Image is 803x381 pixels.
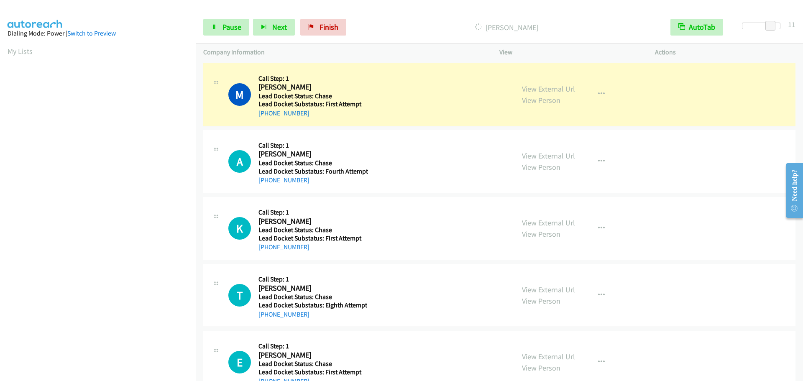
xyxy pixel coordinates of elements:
[258,275,367,284] h5: Call Step: 1
[522,162,560,172] a: View Person
[203,19,249,36] a: Pause
[222,22,241,32] span: Pause
[258,368,366,376] h5: Lead Docket Substatus: First Attempt
[258,208,366,217] h5: Call Step: 1
[258,159,368,167] h5: Lead Docket Status: Chase
[203,47,484,57] p: Company Information
[258,74,366,83] h5: Call Step: 1
[228,83,251,106] h1: M
[258,217,366,226] h2: [PERSON_NAME]
[258,360,366,368] h5: Lead Docket Status: Chase
[258,167,368,176] h5: Lead Docket Substatus: Fourth Attempt
[67,29,116,37] a: Switch to Preview
[228,351,251,373] h1: E
[522,84,575,94] a: View External Url
[228,217,251,240] div: The call is yet to be attempted
[258,342,366,350] h5: Call Step: 1
[258,243,309,251] a: [PHONE_NUMBER]
[358,22,655,33] p: [PERSON_NAME]
[258,226,366,234] h5: Lead Docket Status: Chase
[258,284,366,293] h2: [PERSON_NAME]
[228,150,251,173] h1: A
[258,141,368,150] h5: Call Step: 1
[499,47,640,57] p: View
[258,234,366,243] h5: Lead Docket Substatus: First Attempt
[522,229,560,239] a: View Person
[522,363,560,373] a: View Person
[655,47,795,57] p: Actions
[258,109,309,117] a: [PHONE_NUMBER]
[258,350,366,360] h2: [PERSON_NAME]
[258,149,366,159] h2: [PERSON_NAME]
[258,92,366,100] h5: Lead Docket Status: Chase
[788,19,795,30] div: 11
[272,22,287,32] span: Next
[228,284,251,307] h1: T
[522,285,575,294] a: View External Url
[258,310,309,318] a: [PHONE_NUMBER]
[258,176,309,184] a: [PHONE_NUMBER]
[522,352,575,361] a: View External Url
[779,157,803,224] iframe: Resource Center
[258,82,366,92] h2: [PERSON_NAME]
[522,296,560,306] a: View Person
[300,19,346,36] a: Finish
[8,46,33,56] a: My Lists
[8,28,188,38] div: Dialing Mode: Power |
[228,217,251,240] h1: K
[258,301,367,309] h5: Lead Docket Substatus: Eighth Attempt
[258,100,366,108] h5: Lead Docket Substatus: First Attempt
[258,293,367,301] h5: Lead Docket Status: Chase
[522,218,575,228] a: View External Url
[320,22,338,32] span: Finish
[253,19,295,36] button: Next
[522,151,575,161] a: View External Url
[228,351,251,373] div: The call is yet to be attempted
[670,19,723,36] button: AutoTab
[522,95,560,105] a: View Person
[228,284,251,307] div: The call is yet to be attempted
[228,150,251,173] div: The call is yet to be attempted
